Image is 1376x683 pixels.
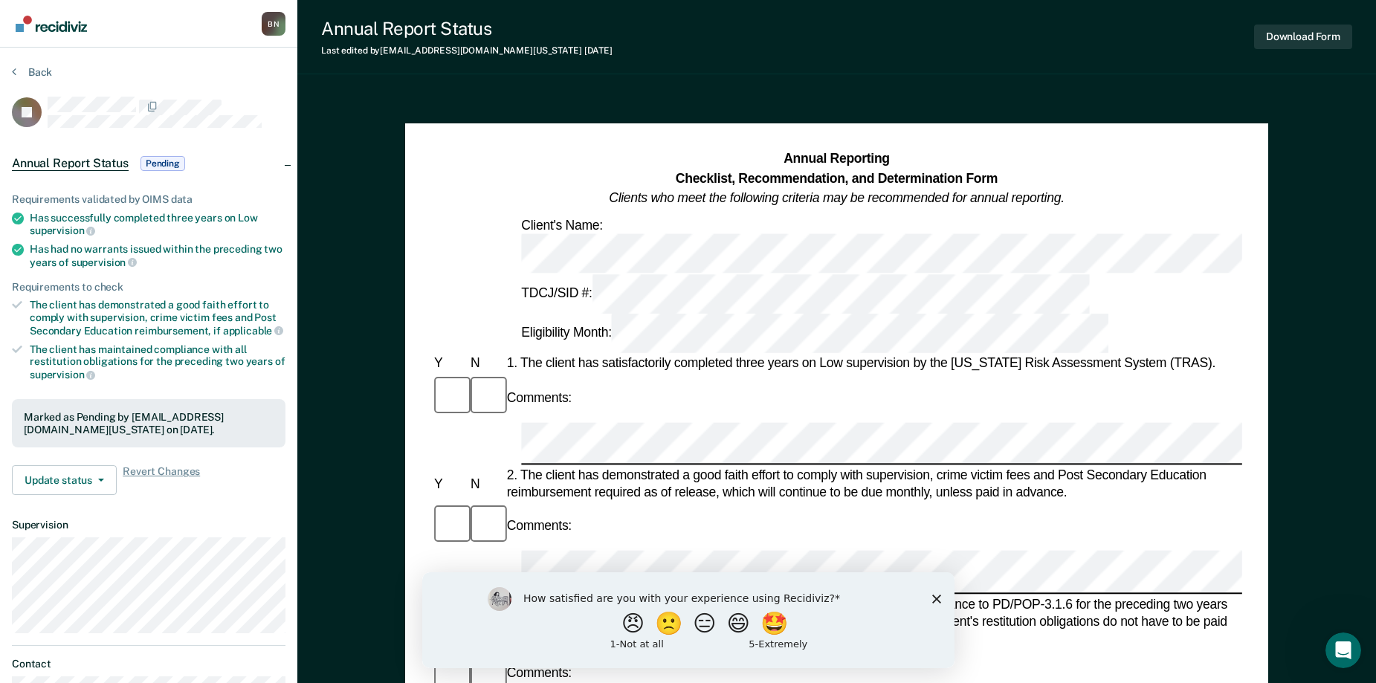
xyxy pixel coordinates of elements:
[431,475,468,492] div: Y
[12,281,285,294] div: Requirements to check
[504,664,575,681] div: Comments:
[12,193,285,206] div: Requirements validated by OIMS data
[321,18,613,39] div: Annual Report Status
[431,355,468,372] div: Y
[12,658,285,670] dt: Contact
[584,45,613,56] span: [DATE]
[676,171,998,186] strong: Checklist, Recommendation, and Determination Form
[30,224,95,236] span: supervision
[504,517,575,534] div: Comments:
[12,65,52,79] button: Back
[1254,25,1352,49] button: Download Form
[30,212,285,237] div: Has successfully completed three years on Low
[504,355,1242,372] div: 1. The client has satisfactorily completed three years on Low supervision by the [US_STATE] Risk ...
[1325,632,1361,668] iframe: Intercom live chat
[30,343,285,381] div: The client has maintained compliance with all restitution obligations for the preceding two years of
[468,475,504,492] div: N
[30,299,285,337] div: The client has demonstrated a good faith effort to comply with supervision, crime victim fees and...
[12,519,285,531] dt: Supervision
[12,156,129,171] span: Annual Report Status
[30,243,285,268] div: Has had no warrants issued within the preceding two years of
[422,572,955,668] iframe: Survey by Kim from Recidiviz
[519,314,1112,353] div: Eligibility Month:
[504,389,575,406] div: Comments:
[140,156,185,171] span: Pending
[262,12,285,36] div: B N
[16,16,87,32] img: Recidiviz
[468,355,504,372] div: N
[223,325,283,337] span: applicable
[30,369,95,381] span: supervision
[504,466,1242,501] div: 2. The client has demonstrated a good faith effort to comply with supervision, crime victim fees ...
[519,274,1093,314] div: TDCJ/SID #:
[24,411,274,436] div: Marked as Pending by [EMAIL_ADDRESS][DOMAIN_NAME][US_STATE] on [DATE].
[123,465,200,495] span: Revert Changes
[12,465,117,495] button: Update status
[784,151,890,166] strong: Annual Reporting
[262,12,285,36] button: Profile dropdown button
[321,45,613,56] div: Last edited by [EMAIL_ADDRESS][DOMAIN_NAME][US_STATE]
[609,190,1065,205] em: Clients who meet the following criteria may be recommended for annual reporting.
[71,256,137,268] span: supervision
